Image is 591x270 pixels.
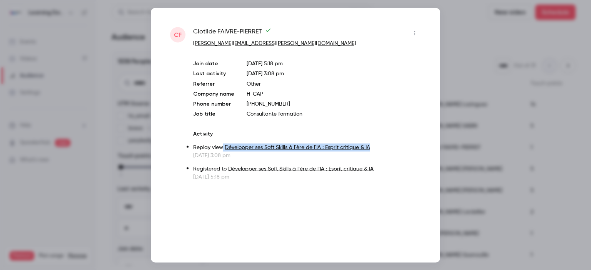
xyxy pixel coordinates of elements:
[247,100,421,108] p: [PHONE_NUMBER]
[12,20,18,26] img: website_grey.svg
[225,144,370,150] a: Développer ses Soft Skills à l'ère de l'IA : Esprit critique & IA
[40,45,59,50] div: Domaine
[193,151,421,159] p: [DATE] 3:08 pm
[193,130,421,137] p: Activity
[193,40,356,46] a: [PERSON_NAME][EMAIL_ADDRESS][PERSON_NAME][DOMAIN_NAME]
[193,27,271,39] span: Clotilde FAIVRE-PIERRET
[247,80,421,88] p: Other
[174,30,182,39] span: CF
[193,173,421,181] p: [DATE] 5:18 pm
[96,45,118,50] div: Mots-clés
[193,143,421,151] p: Replay view
[193,165,421,173] p: Registered to
[247,110,421,118] p: Consultante formation
[193,100,234,108] p: Phone number
[247,60,421,67] p: [DATE] 5:18 pm
[193,60,234,67] p: Join date
[193,110,234,118] p: Job title
[20,20,87,26] div: Domaine: [DOMAIN_NAME]
[247,90,421,98] p: H-CAP
[12,12,18,18] img: logo_orange.svg
[31,45,37,51] img: tab_domain_overview_orange.svg
[193,90,234,98] p: Company name
[87,45,93,51] img: tab_keywords_by_traffic_grey.svg
[193,70,234,78] p: Last activity
[228,166,374,171] a: Développer ses Soft Skills à l'ère de l'IA : Esprit critique & IA
[22,12,38,18] div: v 4.0.25
[247,71,284,76] span: [DATE] 3:08 pm
[193,80,234,88] p: Referrer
